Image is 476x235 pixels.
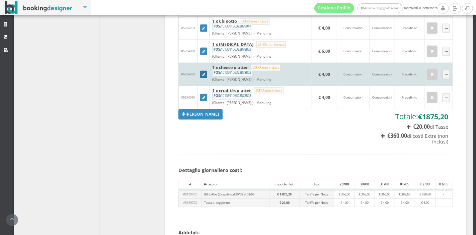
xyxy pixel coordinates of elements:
[366,112,448,121] h3: Totale:
[212,65,248,70] b: 1 x cheese platter
[354,179,374,189] div: 30/08
[212,88,251,94] b: 1 x crudités platter
[375,179,395,189] div: 31/08
[375,199,395,207] td: € 4,00
[280,200,290,205] b: € 20,00
[390,132,407,139] span: 360,00
[214,71,221,75] b: POS:
[334,199,354,207] td: € 4,00
[416,123,430,130] span: 20,00
[277,192,292,196] b: € 1.875,20
[181,49,195,53] span: #5294088
[254,87,283,94] small: EXTRA non inclusa
[435,190,453,199] td: -
[319,95,330,100] b: € 4,00
[337,63,370,86] td: Consumazioni
[337,40,370,63] td: Consumazioni
[319,71,330,77] b: € 4,00
[314,3,438,13] span: mercoledì, 03 settembre
[181,95,195,100] span: #5294090
[212,69,252,76] small: 101359106323878803
[212,93,252,99] small: 101359106323878803
[212,46,252,53] small: 101359106323878803
[319,48,330,54] b: € 6,00
[178,109,223,119] a: [PERSON_NAME]
[415,199,435,207] td: € 4,00
[202,190,269,199] td: B&B Aloe (2 ospiti) dal 29/08 al 03/09
[395,40,424,63] td: Predefinito
[214,24,221,29] b: POS:
[214,94,221,98] b: POS:
[212,101,309,105] div: (Cliente: [PERSON_NAME] ) - Menu ing
[435,179,453,189] div: 03/09
[212,54,309,59] div: (Cliente: [PERSON_NAME] ) - Menu ing
[334,179,354,189] div: 29/08
[300,199,334,207] td: Tariffa per Notte
[366,133,448,145] h4: di costi Extra (non inclusi)
[214,48,221,52] b: POS:
[251,64,280,71] small: EXTRA non inclusa
[212,18,237,24] b: 1 x Chinotto
[319,25,330,31] b: € 4,00
[183,200,197,205] span: #5199703
[370,40,395,63] td: Consumazioni
[181,72,195,76] span: #5294089
[179,179,202,189] div: #
[269,179,300,189] div: Importo Tot.
[370,86,395,109] td: Consumazioni
[202,199,269,207] td: Tassa di soggiorno
[300,190,334,199] td: Tariffa per Notte
[212,23,252,30] small: 101359106323899047
[5,1,73,14] img: BookingDesigner.com
[370,17,395,40] td: Consumazioni
[435,199,453,207] td: -
[256,41,286,48] small: EXTRA non inclusa
[212,31,309,36] div: (Cliente: [PERSON_NAME] ) - Menu ing
[183,192,197,196] span: #5199702
[212,77,309,82] div: (Cliente: [PERSON_NAME] ) - Menu ing
[395,199,415,207] td: € 4,00
[395,17,424,40] td: Predefinito
[395,63,424,86] td: Predefinito
[202,179,269,189] div: Articolo
[413,123,430,130] b: €
[418,112,448,121] b: €
[240,18,269,25] small: EXTRA non inclusa
[366,124,448,130] h4: di Tasse
[354,199,375,207] td: € 4,00
[334,190,354,199] td: € 366,00
[415,179,435,189] div: 02/09
[300,179,334,189] div: Tipo
[178,167,242,173] b: Dettaglio giornaliero costi:
[358,3,402,13] a: Masseria Gorgognolo Admin
[395,179,415,189] div: 01/09
[181,26,195,30] span: #5294059
[395,190,415,199] td: € 388,60
[395,86,424,109] td: Predefinito
[375,190,395,199] td: € 366,00
[212,42,253,47] b: 1 x [MEDICAL_DATA]
[370,63,395,86] td: Consumazioni
[337,17,370,40] td: Consumazioni
[415,190,435,199] td: € 388,60
[314,3,354,13] a: Gestione Profilo
[387,132,407,139] b: €
[354,190,375,199] td: € 366,00
[337,86,370,109] td: Consumazioni
[422,112,448,121] span: 1875,20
